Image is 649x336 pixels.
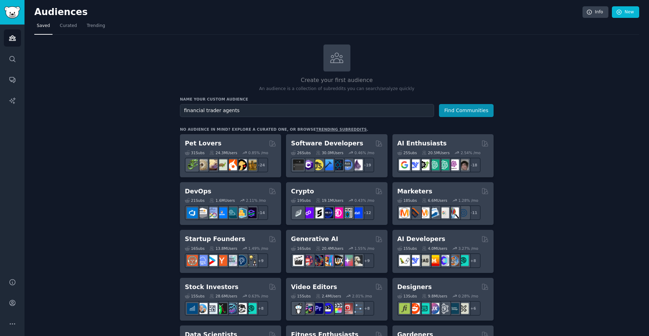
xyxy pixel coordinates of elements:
[466,253,481,268] div: + 8
[197,255,208,266] img: SaaS
[236,207,247,218] img: aws_cdk
[409,207,420,218] img: bigseo
[253,253,268,268] div: + 9
[360,158,374,172] div: + 19
[180,104,434,117] input: Pick a short name, like "Digital Marketers" or "Movie-Goers"
[355,198,375,203] div: 0.43 % /mo
[397,187,432,196] h2: Marketers
[397,283,432,292] h2: Designers
[352,294,372,299] div: 2.01 % /mo
[303,255,314,266] img: dalle2
[303,303,314,314] img: editors
[226,207,237,218] img: platformengineering
[342,255,353,266] img: starryai
[246,303,257,314] img: technicalanalysis
[187,255,198,266] img: EntrepreneurRideAlong
[246,159,257,170] img: dogbreed
[360,253,374,268] div: + 9
[185,246,204,251] div: 16 Sub s
[422,150,449,155] div: 20.5M Users
[397,294,417,299] div: 13 Sub s
[253,205,268,220] div: + 14
[466,301,481,316] div: + 6
[291,150,310,155] div: 26 Sub s
[352,207,363,218] img: defi_
[448,303,459,314] img: learndesign
[355,246,375,251] div: 1.55 % /mo
[428,207,439,218] img: Emailmarketing
[248,294,268,299] div: 0.63 % /mo
[226,159,237,170] img: cockatiel
[399,255,410,266] img: LangChain
[185,187,211,196] h2: DevOps
[207,303,217,314] img: Forex
[438,255,449,266] img: OpenSourceAI
[419,255,430,266] img: Rag
[236,303,247,314] img: swingtrading
[438,303,449,314] img: userexperience
[352,159,363,170] img: elixir
[180,127,368,132] div: No audience in mind? Explore a curated one, or browse .
[293,303,304,314] img: gopro
[422,246,447,251] div: 4.0M Users
[187,303,198,314] img: dividends
[246,207,257,218] img: PlatformEngineers
[84,20,107,35] a: Trending
[248,246,268,251] div: 1.49 % /mo
[419,159,430,170] img: AItoolsCatalog
[419,207,430,218] img: AskMarketing
[322,159,333,170] img: iOSProgramming
[293,255,304,266] img: aivideo
[180,76,494,85] h2: Create your first audience
[448,159,459,170] img: OpenAIDev
[458,294,478,299] div: 0.28 % /mo
[448,207,459,218] img: MarketingResearch
[185,294,204,299] div: 15 Sub s
[291,235,338,244] h2: Generative AI
[428,303,439,314] img: UXDesign
[291,294,310,299] div: 15 Sub s
[185,150,204,155] div: 31 Sub s
[360,301,374,316] div: + 8
[291,246,310,251] div: 16 Sub s
[322,303,333,314] img: VideoEditors
[216,159,227,170] img: turtle
[291,187,314,196] h2: Crypto
[4,6,20,19] img: GummySearch logo
[352,255,363,266] img: DreamBooth
[332,255,343,266] img: FluxAI
[409,255,420,266] img: DeepSeek
[303,159,314,170] img: csharp
[197,207,208,218] img: AWS_Certified_Experts
[180,86,494,92] p: An audience is a collection of subreddits you can search/analyze quickly
[397,150,417,155] div: 25 Sub s
[355,150,375,155] div: 0.46 % /mo
[37,23,50,29] span: Saved
[316,294,341,299] div: 2.4M Users
[209,246,237,251] div: 13.8M Users
[34,20,53,35] a: Saved
[226,303,237,314] img: StocksAndTrading
[316,198,343,203] div: 19.1M Users
[209,150,237,155] div: 24.3M Users
[458,246,478,251] div: 3.27 % /mo
[303,207,314,218] img: 0xPolygon
[291,283,337,292] h2: Video Editors
[313,255,323,266] img: deepdream
[428,159,439,170] img: chatgpt_promptDesign
[207,159,217,170] img: leopardgeckos
[458,198,478,203] div: 1.28 % /mo
[332,207,343,218] img: defiblockchain
[422,198,447,203] div: 6.6M Users
[207,255,217,266] img: startup
[57,20,79,35] a: Curated
[253,158,268,172] div: + 24
[428,255,439,266] img: MistralAI
[180,97,494,102] h3: Name your custom audience
[458,159,469,170] img: ArtificalIntelligence
[236,159,247,170] img: PetAdvice
[207,207,217,218] img: Docker_DevOps
[291,198,310,203] div: 19 Sub s
[291,139,363,148] h2: Software Developers
[313,207,323,218] img: ethstaker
